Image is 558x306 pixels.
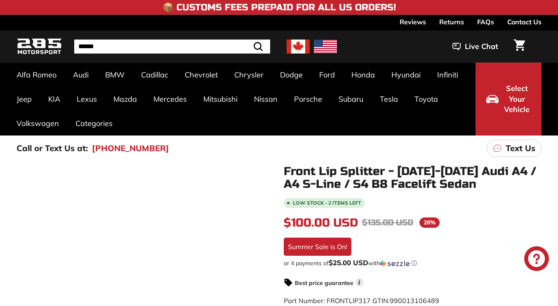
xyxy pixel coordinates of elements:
span: Live Chat [465,41,498,52]
a: Reviews [400,15,426,29]
span: $100.00 USD [284,216,358,230]
a: Returns [439,15,464,29]
a: Volkswagen [8,111,67,135]
input: Search [74,40,270,54]
span: 26% [419,217,440,228]
a: Dodge [272,63,311,87]
span: Low stock - 2 items left [293,201,361,206]
a: Mazda [105,87,145,111]
h1: Front Lip Splitter - [DATE]-[DATE] Audi A4 / A4 S-Line / S4 B8 Facelift Sedan [284,165,542,191]
a: FAQs [477,15,494,29]
button: Select Your Vehicle [476,63,542,135]
a: BMW [97,63,133,87]
p: Call or Text Us at: [16,142,88,154]
div: Summer Sale is On! [284,238,351,256]
a: Nissan [246,87,286,111]
a: KIA [40,87,68,111]
button: Live Chat [442,36,509,57]
span: $135.00 USD [362,217,413,228]
a: Cart [509,33,530,61]
a: Cadillac [133,63,177,87]
a: Infiniti [429,63,466,87]
a: Ford [311,63,343,87]
a: Honda [343,63,383,87]
img: Logo_285_Motorsport_areodynamics_components [16,37,62,56]
img: Sezzle [380,260,410,267]
inbox-online-store-chat: Shopify online store chat [522,246,551,273]
a: Tesla [372,87,406,111]
span: i [356,278,363,286]
strong: Best price guarantee [295,279,353,287]
span: $25.00 USD [329,258,368,267]
a: Text Us [487,140,542,157]
div: or 4 payments of$25.00 USDwithSezzle Click to learn more about Sezzle [284,259,542,267]
span: Part Number: FRONTLIP317 GTIN: [284,297,439,305]
a: Contact Us [507,15,542,29]
a: Toyota [406,87,446,111]
a: [PHONE_NUMBER] [92,142,169,154]
a: Mitsubishi [195,87,246,111]
span: 990013106489 [390,297,439,305]
a: Categories [67,111,121,135]
a: Jeep [8,87,40,111]
a: Alfa Romeo [8,63,65,87]
a: Audi [65,63,97,87]
h4: 📦 Customs Fees Prepaid for All US Orders! [162,2,396,12]
div: or 4 payments of with [284,259,542,267]
a: Porsche [286,87,330,111]
a: Subaru [330,87,372,111]
a: Mercedes [145,87,195,111]
span: Select Your Vehicle [503,83,531,115]
a: Lexus [68,87,105,111]
a: Chevrolet [177,63,226,87]
a: Chrysler [226,63,272,87]
p: Text Us [506,142,535,154]
a: Hyundai [383,63,429,87]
